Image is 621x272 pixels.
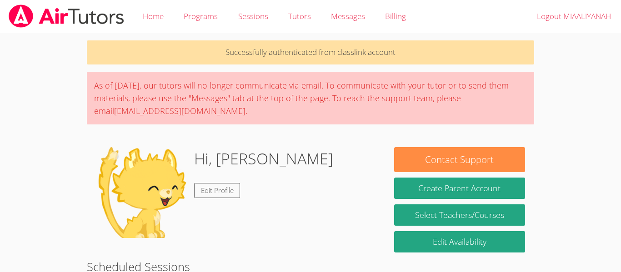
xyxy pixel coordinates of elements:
span: Messages [331,11,365,21]
button: Create Parent Account [394,178,525,199]
a: Select Teachers/Courses [394,204,525,226]
h1: Hi, [PERSON_NAME] [194,147,333,170]
a: Edit Availability [394,231,525,252]
a: Edit Profile [194,183,240,198]
img: airtutors_banner-c4298cdbf04f3fff15de1276eac7730deb9818008684d7c2e4769d2f7ddbe033.png [8,5,125,28]
p: Successfully authenticated from classlink account [87,40,534,64]
div: As of [DATE], our tutors will no longer communicate via email. To communicate with your tutor or ... [87,72,534,124]
img: default.png [96,147,187,238]
button: Contact Support [394,147,525,172]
